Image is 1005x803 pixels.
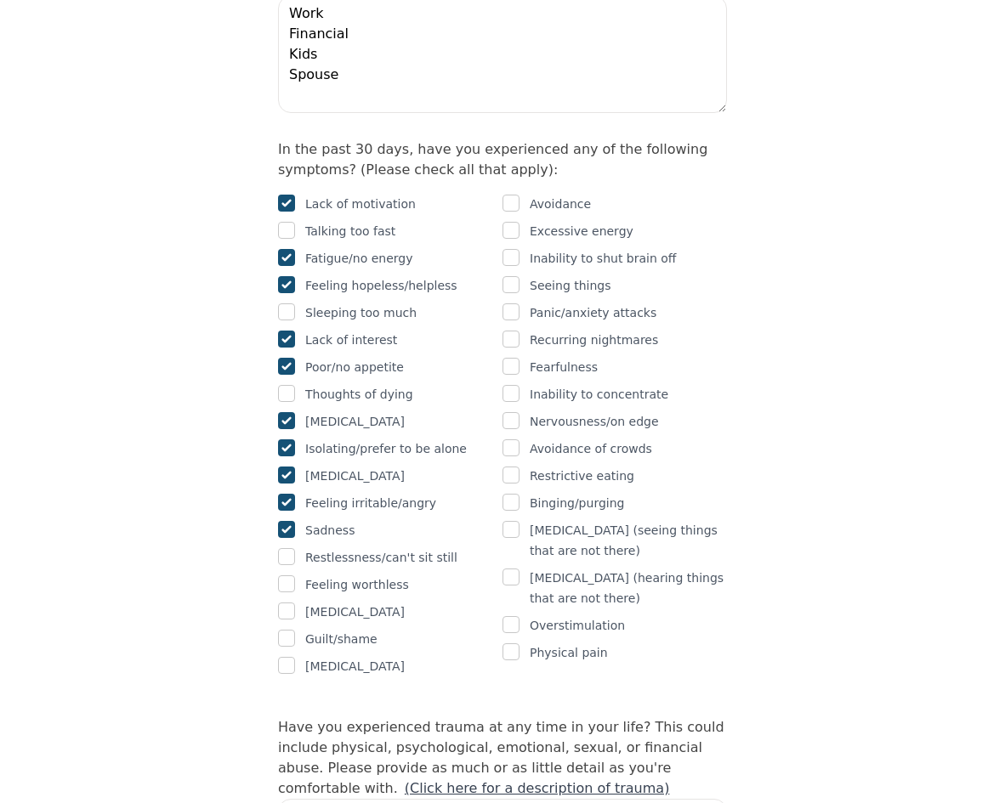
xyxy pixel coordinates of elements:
p: Restrictive eating [530,466,634,486]
p: Isolating/prefer to be alone [305,438,467,459]
p: Inability to concentrate [530,384,668,404]
label: Have you experienced trauma at any time in your life? This could include physical, psychological,... [278,719,724,796]
p: Sadness [305,520,355,540]
p: Seeing things [530,275,611,296]
p: Nervousness/on edge [530,411,659,432]
p: Thoughts of dying [305,384,413,404]
p: Recurring nightmares [530,330,658,350]
label: In the past 30 days, have you experienced any of the following symptoms? (Please check all that a... [278,141,707,178]
p: Overstimulation [530,615,625,636]
p: Feeling irritable/angry [305,493,436,513]
p: [MEDICAL_DATA] [305,656,405,676]
p: Avoidance [530,194,591,214]
p: Talking too fast [305,221,395,241]
p: Excessive energy [530,221,633,241]
p: [MEDICAL_DATA] [305,466,405,486]
p: Restlessness/can't sit still [305,547,457,568]
p: [MEDICAL_DATA] [305,602,405,622]
p: [MEDICAL_DATA] (seeing things that are not there) [530,520,727,561]
p: Physical pain [530,642,608,663]
p: Panic/anxiety attacks [530,303,656,323]
p: Lack of motivation [305,194,416,214]
p: Avoidance of crowds [530,438,652,459]
p: Fearfulness [530,357,598,377]
a: (Click here for a description of trauma) [405,780,670,796]
p: Fatigue/no energy [305,248,413,269]
p: Binging/purging [530,493,624,513]
p: Feeling worthless [305,574,409,595]
p: Poor/no appetite [305,357,404,377]
p: Inability to shut brain off [530,248,677,269]
p: Feeling hopeless/helpless [305,275,457,296]
p: Guilt/shame [305,629,378,649]
p: [MEDICAL_DATA] [305,411,405,432]
p: Lack of interest [305,330,397,350]
p: [MEDICAL_DATA] (hearing things that are not there) [530,568,727,608]
p: Sleeping too much [305,303,417,323]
